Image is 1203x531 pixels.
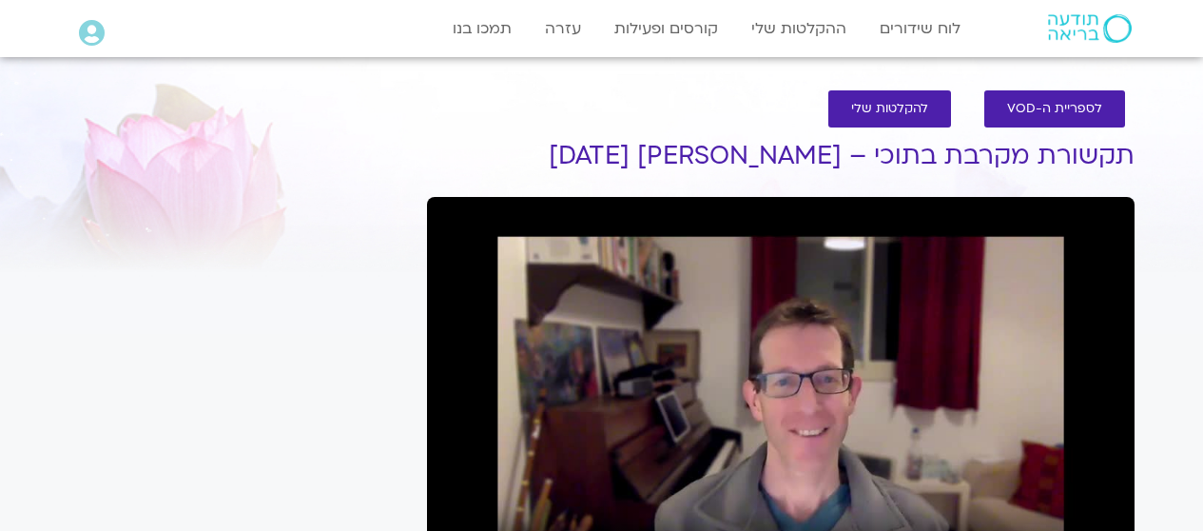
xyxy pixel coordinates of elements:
h1: תקשורת מקרבת בתוכי – [PERSON_NAME] [DATE] [427,142,1135,170]
a: קורסים ופעילות [605,10,728,47]
a: עזרה [535,10,591,47]
span: לספריית ה-VOD [1007,102,1102,116]
a: לספריית ה-VOD [984,90,1125,128]
a: להקלטות שלי [828,90,951,128]
a: לוח שידורים [870,10,970,47]
a: ההקלטות שלי [742,10,856,47]
a: תמכו בנו [443,10,521,47]
img: תודעה בריאה [1048,14,1132,43]
span: להקלטות שלי [851,102,928,116]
